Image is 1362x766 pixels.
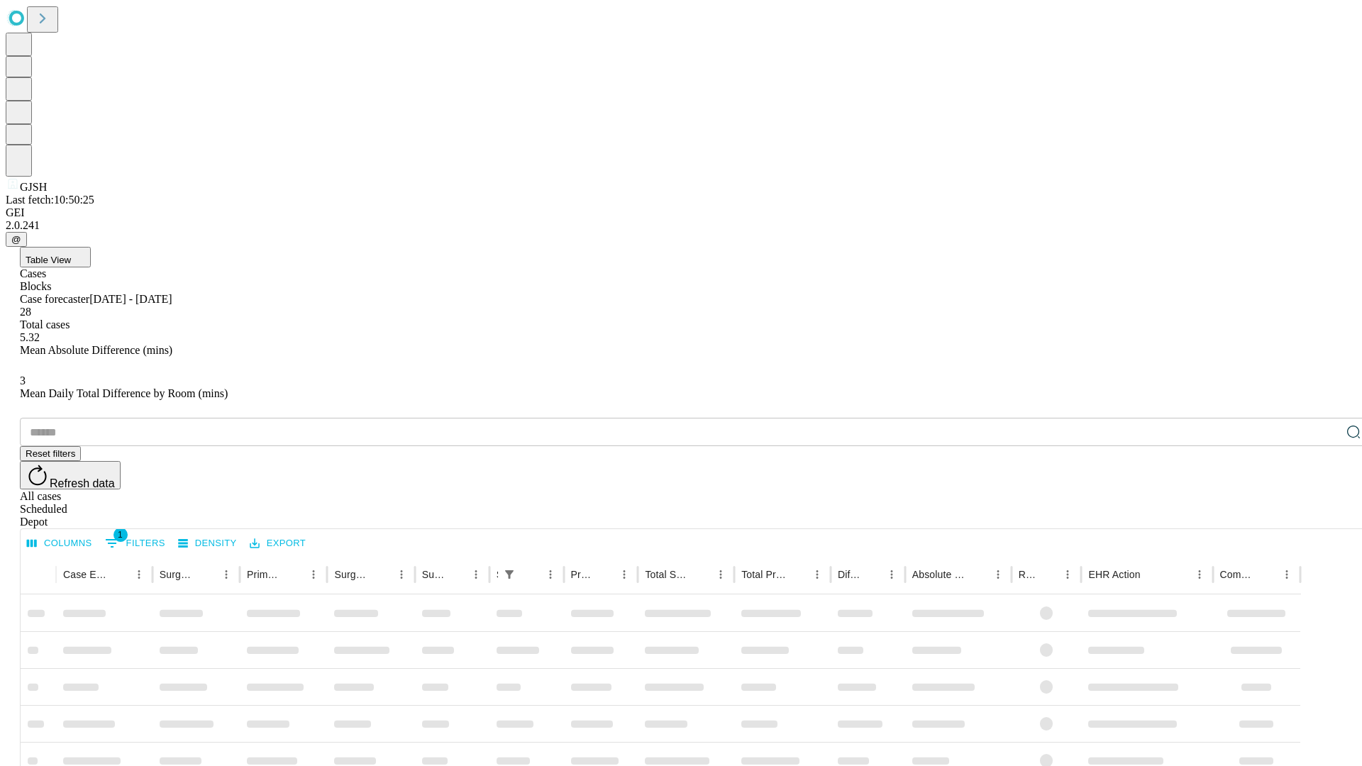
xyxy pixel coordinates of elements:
button: Menu [466,565,486,584]
div: Total Predicted Duration [741,569,786,580]
span: Total cases [20,318,70,331]
button: @ [6,232,27,247]
div: Difference [838,569,860,580]
button: Menu [1277,565,1297,584]
div: Total Scheduled Duration [645,569,690,580]
button: Reset filters [20,446,81,461]
button: Menu [304,565,323,584]
button: Sort [372,565,392,584]
button: Sort [446,565,466,584]
div: GEI [6,206,1356,219]
div: Case Epic Id [63,569,108,580]
button: Export [246,533,309,555]
div: 1 active filter [499,565,519,584]
button: Sort [521,565,541,584]
button: Sort [862,565,882,584]
div: Resolved in EHR [1019,569,1037,580]
span: Case forecaster [20,293,89,305]
button: Density [175,533,240,555]
button: Sort [1142,565,1162,584]
div: Predicted In Room Duration [571,569,594,580]
button: Menu [1058,565,1078,584]
span: Mean Absolute Difference (mins) [20,344,172,356]
span: [DATE] - [DATE] [89,293,172,305]
span: Last fetch: 10:50:25 [6,194,94,206]
button: Menu [807,565,827,584]
button: Sort [968,565,988,584]
span: Table View [26,255,71,265]
button: Menu [129,565,149,584]
button: Sort [594,565,614,584]
span: Refresh data [50,477,115,489]
button: Refresh data [20,461,121,489]
span: 28 [20,306,31,318]
button: Show filters [499,565,519,584]
span: GJSH [20,181,47,193]
button: Menu [711,565,731,584]
button: Menu [1190,565,1209,584]
button: Sort [284,565,304,584]
button: Menu [216,565,236,584]
div: 2.0.241 [6,219,1356,232]
button: Sort [196,565,216,584]
div: Primary Service [247,569,282,580]
div: Surgeon Name [160,569,195,580]
button: Menu [988,565,1008,584]
button: Sort [109,565,129,584]
button: Sort [787,565,807,584]
div: Comments [1220,569,1256,580]
span: Reset filters [26,448,75,459]
span: Mean Daily Total Difference by Room (mins) [20,387,228,399]
div: Absolute Difference [912,569,967,580]
button: Table View [20,247,91,267]
button: Select columns [23,533,96,555]
div: Scheduled In Room Duration [497,569,498,580]
button: Menu [392,565,411,584]
div: Surgery Date [422,569,445,580]
button: Menu [882,565,902,584]
button: Menu [541,565,560,584]
button: Menu [614,565,634,584]
button: Show filters [101,532,169,555]
div: EHR Action [1088,569,1140,580]
span: 1 [113,528,128,542]
span: 5.32 [20,331,40,343]
button: Sort [1038,565,1058,584]
div: Surgery Name [334,569,370,580]
button: Sort [691,565,711,584]
button: Sort [1257,565,1277,584]
span: 3 [20,374,26,387]
span: @ [11,234,21,245]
